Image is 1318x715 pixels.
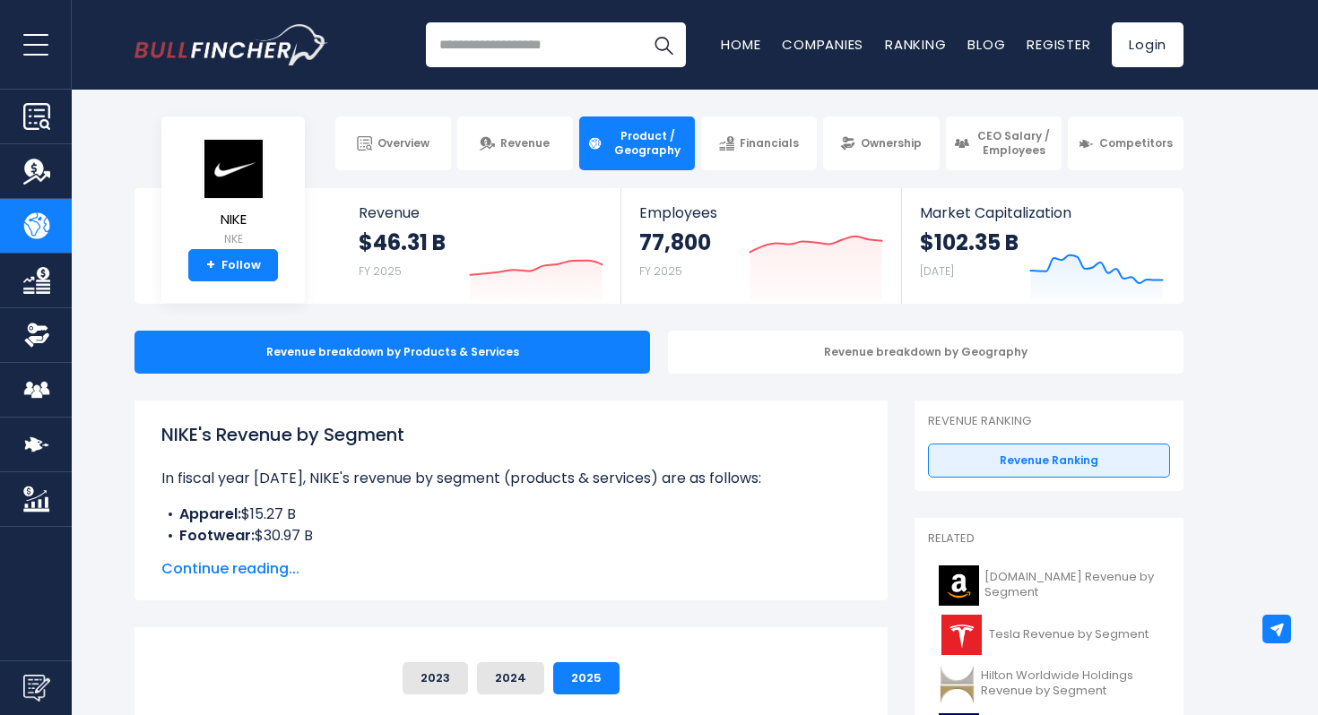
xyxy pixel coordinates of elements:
[553,662,620,694] button: 2025
[920,228,1019,256] strong: $102.35 B
[928,561,1170,610] a: [DOMAIN_NAME] Revenue by Segment
[721,35,760,54] a: Home
[179,525,255,546] b: Footwear:
[335,116,451,170] a: Overview
[359,263,402,279] small: FY 2025
[639,263,682,279] small: FY 2025
[161,504,861,525] li: $15.27 B
[477,662,544,694] button: 2024
[782,35,863,54] a: Companies
[179,504,241,524] b: Apparel:
[928,659,1170,709] a: Hilton Worldwide Holdings Revenue by Segment
[701,116,817,170] a: Financials
[134,24,327,65] a: Go to homepage
[928,414,1170,429] p: Revenue Ranking
[939,615,984,655] img: TSLA logo
[928,610,1170,659] a: Tesla Revenue by Segment
[201,138,265,250] a: NIKE NKE
[989,627,1149,642] span: Tesla Revenue by Segment
[967,35,1005,54] a: Blog
[202,212,264,228] span: NIKE
[939,664,975,704] img: HLT logo
[621,188,900,304] a: Employees 77,800 FY 2025
[861,136,922,151] span: Ownership
[946,116,1062,170] a: CEO Salary / Employees
[639,228,711,256] strong: 77,800
[885,35,946,54] a: Ranking
[403,662,468,694] button: 2023
[161,468,861,489] p: In fiscal year [DATE], NIKE's revenue by segment (products & services) are as follows:
[579,116,695,170] a: Product / Geography
[981,668,1159,699] span: Hilton Worldwide Holdings Revenue by Segment
[188,249,278,281] a: +Follow
[902,188,1182,304] a: Market Capitalization $102.35 B [DATE]
[161,421,861,448] h1: NIKE's Revenue by Segment
[1099,136,1173,151] span: Competitors
[1027,35,1090,54] a: Register
[668,331,1184,374] div: Revenue breakdown by Geography
[377,136,429,151] span: Overview
[161,558,861,580] span: Continue reading...
[641,22,686,67] button: Search
[920,263,954,279] small: [DATE]
[206,257,215,273] strong: +
[608,129,687,157] span: Product / Geography
[457,116,573,170] a: Revenue
[359,204,603,221] span: Revenue
[23,322,50,349] img: Ownership
[1112,22,1184,67] a: Login
[920,204,1164,221] span: Market Capitalization
[359,228,446,256] strong: $46.31 B
[134,24,328,65] img: Bullfincher logo
[161,525,861,547] li: $30.97 B
[975,129,1054,157] span: CEO Salary / Employees
[939,565,979,606] img: AMZN logo
[740,136,799,151] span: Financials
[639,204,882,221] span: Employees
[928,444,1170,478] a: Revenue Ranking
[134,331,650,374] div: Revenue breakdown by Products & Services
[500,136,550,151] span: Revenue
[928,531,1170,547] p: Related
[823,116,939,170] a: Ownership
[984,570,1159,600] span: [DOMAIN_NAME] Revenue by Segment
[202,231,264,247] small: NKE
[1068,116,1184,170] a: Competitors
[341,188,621,304] a: Revenue $46.31 B FY 2025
